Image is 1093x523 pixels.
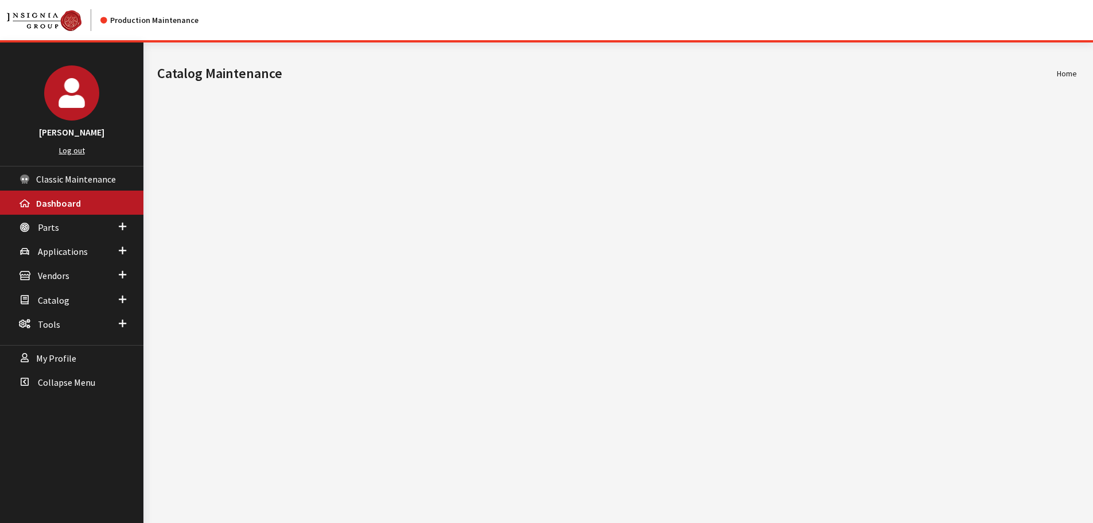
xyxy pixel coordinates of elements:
[38,270,69,282] span: Vendors
[36,197,81,209] span: Dashboard
[1057,68,1077,80] li: Home
[36,352,76,364] span: My Profile
[7,10,81,31] img: Catalog Maintenance
[38,377,95,388] span: Collapse Menu
[59,145,85,156] a: Log out
[38,246,88,257] span: Applications
[7,9,100,31] a: Insignia Group logo
[44,65,99,121] img: Cheyenne Dorton
[38,319,60,330] span: Tools
[11,125,132,139] h3: [PERSON_NAME]
[157,63,1057,84] h1: Catalog Maintenance
[38,295,69,306] span: Catalog
[36,173,116,185] span: Classic Maintenance
[38,222,59,233] span: Parts
[100,14,199,26] div: Production Maintenance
